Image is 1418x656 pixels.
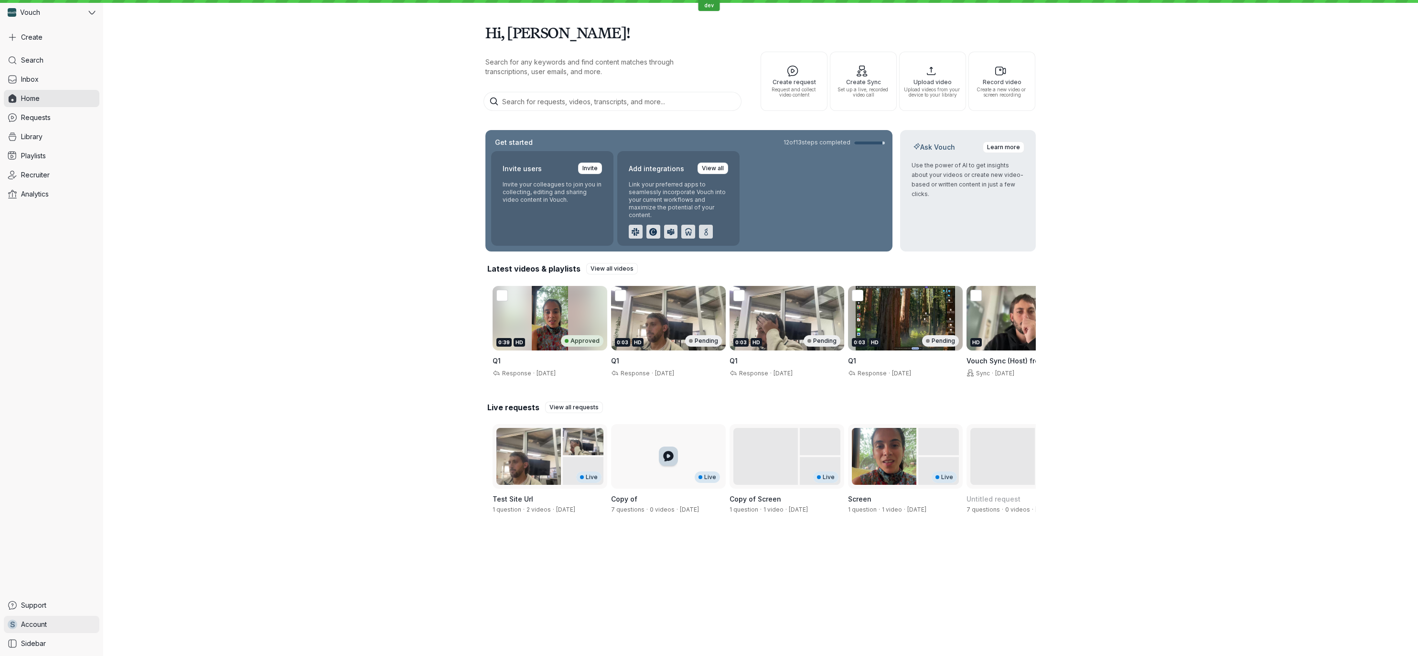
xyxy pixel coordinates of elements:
[500,370,531,377] span: Response
[487,263,580,274] h2: Latest videos & playlists
[4,4,99,21] button: Vouch avatarVouch
[784,139,885,146] a: 12of13steps completed
[20,8,40,17] span: Vouch
[804,335,840,347] div: Pending
[1005,506,1030,513] span: 0 videos
[1030,506,1035,514] span: ·
[4,71,99,88] a: Inbox
[537,370,556,377] span: [DATE]
[995,370,1014,377] span: [DATE]
[887,370,892,377] span: ·
[578,163,602,174] a: Invite
[645,506,650,514] span: ·
[877,506,882,514] span: ·
[848,495,871,503] span: Screen
[485,57,715,77] p: Search for any keywords and find content matches through transcriptions, user emails, and more.
[983,142,1024,153] a: Learn more
[907,506,926,513] span: Created by Daniel Shein
[487,402,539,413] h2: Live requests
[4,597,99,614] a: Support
[1000,506,1005,514] span: ·
[655,370,674,377] span: [DATE]
[496,338,512,347] div: 0:39
[4,166,99,184] a: Recruiter
[4,186,99,203] a: Analytics
[730,495,781,503] span: Copy of Screen
[483,92,741,111] input: Search for requests, videos, transcripts, and more...
[973,87,1031,98] span: Create a new video or screen recording
[503,163,542,175] h2: Invite users
[21,151,46,161] span: Playlists
[784,139,850,146] span: 12 of 13 steps completed
[629,163,684,175] h2: Add integrations
[21,33,43,42] span: Create
[514,338,525,347] div: HD
[4,147,99,164] a: Playlists
[611,495,637,503] span: Copy of
[730,357,738,365] span: Q1
[974,370,990,377] span: Sync
[751,338,762,347] div: HD
[4,4,86,21] div: Vouch
[834,87,892,98] span: Set up a live, recorded video call
[675,506,680,514] span: ·
[685,335,722,347] div: Pending
[902,506,907,514] span: ·
[758,506,763,514] span: ·
[4,616,99,633] a: SAccount
[21,132,43,142] span: Library
[903,79,962,85] span: Upload video
[21,113,51,122] span: Requests
[4,29,99,46] button: Create
[611,357,619,365] span: Q1
[21,601,46,610] span: Support
[1035,506,1054,513] span: Created by Ben
[4,635,99,652] a: Sidebar
[990,370,995,377] span: ·
[737,370,768,377] span: Response
[503,181,602,204] p: Invite your colleagues to join you in collecting, editing and sharing video content in Vouch.
[21,94,40,103] span: Home
[830,52,897,111] button: Create SyncSet up a live, recorded video call
[21,75,39,84] span: Inbox
[591,264,634,273] span: View all videos
[586,263,638,274] a: View all videos
[650,506,675,513] span: 0 videos
[733,338,749,347] div: 0:03
[21,189,49,199] span: Analytics
[834,79,892,85] span: Create Sync
[632,338,644,347] div: HD
[21,170,50,180] span: Recruiter
[485,19,1036,46] h1: Hi, [PERSON_NAME]!
[531,370,537,377] span: ·
[4,109,99,126] a: Requests
[784,506,789,514] span: ·
[556,506,575,513] span: Created by Pro Teale
[730,506,758,513] span: 1 question
[768,370,773,377] span: ·
[899,52,966,111] button: Upload videoUpload videos from your device to your library
[912,161,1024,199] p: Use the power of AI to get insights about your videos or create new video-based or written conten...
[922,335,959,347] div: Pending
[4,52,99,69] a: Search
[521,506,526,514] span: ·
[698,163,728,174] a: View all
[967,506,1000,513] span: 7 questions
[526,506,551,513] span: 2 videos
[493,506,521,513] span: 1 question
[650,370,655,377] span: ·
[773,370,793,377] span: [DATE]
[765,79,823,85] span: Create request
[968,52,1035,111] button: Record videoCreate a new video or screen recording
[561,335,603,347] div: Approved
[970,338,982,347] div: HD
[763,506,784,513] span: 1 video
[8,8,16,17] img: Vouch avatar
[551,506,556,514] span: ·
[848,357,856,365] span: Q1
[848,506,877,513] span: 1 question
[21,620,47,629] span: Account
[761,52,827,111] button: Create requestRequest and collect video content
[493,138,535,147] h2: Get started
[619,370,650,377] span: Response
